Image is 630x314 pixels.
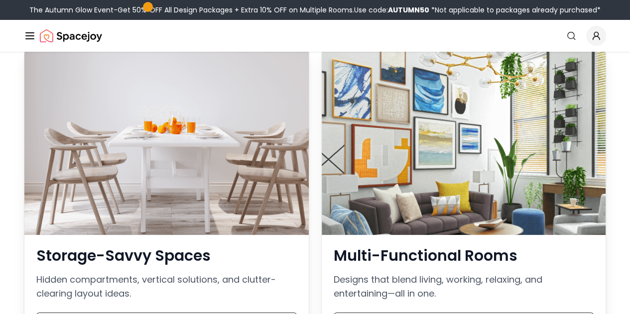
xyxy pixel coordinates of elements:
[36,273,297,301] p: Hidden compartments, vertical solutions, and clutter-clearing layout ideas.
[388,5,429,15] b: AUTUMN50
[36,247,297,265] h3: Storage-Savvy Spaces
[354,5,429,15] span: Use code:
[24,20,606,52] nav: Global
[334,247,594,265] h3: Multi-Functional Rooms
[40,26,102,46] a: Spacejoy
[334,273,594,301] p: Designs that blend living, working, relaxing, and entertaining—all in one.
[29,5,601,15] div: The Autumn Glow Event-Get 50% OFF All Design Packages + Extra 10% OFF on Multiple Rooms.
[40,26,102,46] img: Spacejoy Logo
[429,5,601,15] span: *Not applicable to packages already purchased*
